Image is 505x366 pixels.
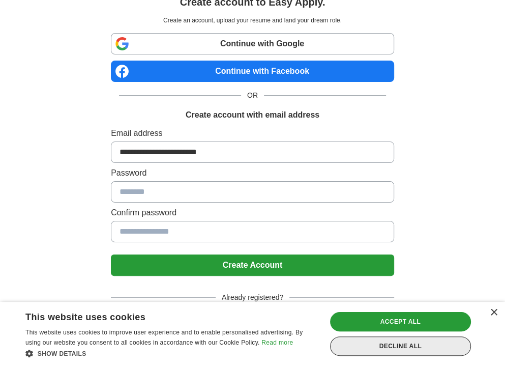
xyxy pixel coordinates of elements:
a: Continue with Facebook [111,61,394,82]
div: Decline all [330,336,471,356]
div: Show details [25,348,317,358]
div: Close [490,309,497,317]
div: This website uses cookies [25,308,292,323]
label: Confirm password [111,207,394,219]
span: OR [241,90,264,101]
a: Continue with Google [111,33,394,54]
div: Accept all [330,312,471,331]
label: Email address [111,127,394,139]
button: Create Account [111,255,394,276]
span: Show details [38,350,86,357]
a: Read more, opens a new window [261,339,293,346]
h1: Create account with email address [186,109,319,121]
span: Already registered? [216,292,289,303]
span: This website uses cookies to improve user experience and to enable personalised advertising. By u... [25,329,303,346]
p: Create an account, upload your resume and land your dream role. [113,16,392,25]
label: Password [111,167,394,179]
